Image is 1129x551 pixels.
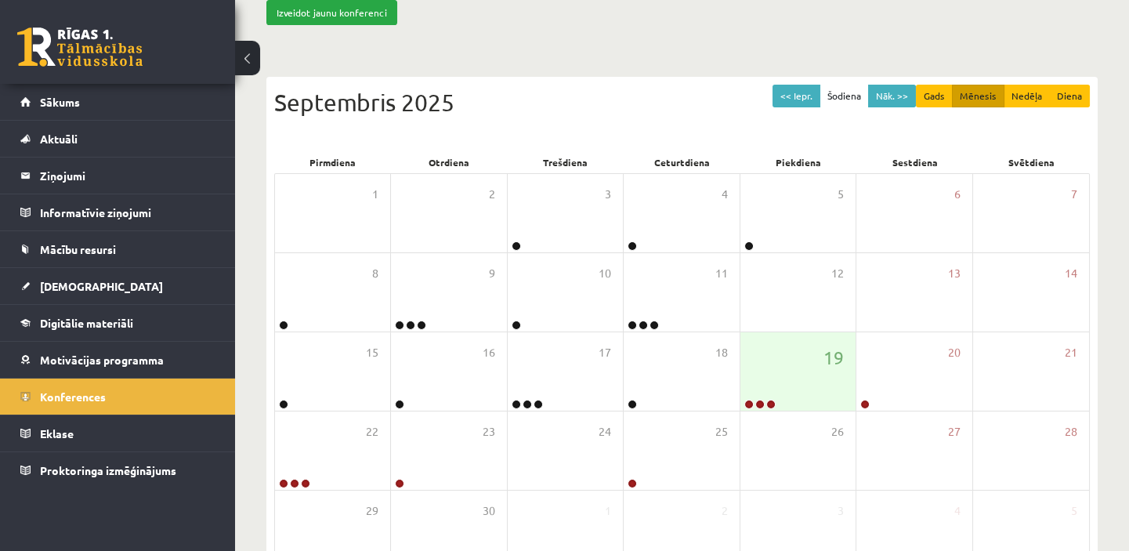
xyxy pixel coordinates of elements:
[973,151,1090,173] div: Svētdiena
[831,265,844,282] span: 12
[20,121,215,157] a: Aktuāli
[823,344,844,371] span: 19
[483,344,495,361] span: 16
[1004,85,1050,107] button: Nedēļa
[1071,186,1077,203] span: 7
[599,344,611,361] span: 17
[20,194,215,230] a: Informatīvie ziņojumi
[954,186,961,203] span: 6
[1049,85,1090,107] button: Diena
[372,265,378,282] span: 8
[599,423,611,440] span: 24
[40,353,164,367] span: Motivācijas programma
[624,151,740,173] div: Ceturtdiena
[1065,423,1077,440] span: 28
[948,344,961,361] span: 20
[722,502,728,520] span: 2
[40,463,176,477] span: Proktoringa izmēģinājums
[20,305,215,341] a: Digitālie materiāli
[838,186,844,203] span: 5
[489,186,495,203] span: 2
[952,85,1004,107] button: Mēnesis
[40,95,80,109] span: Sākums
[507,151,624,173] div: Trešdiena
[715,344,728,361] span: 18
[954,502,961,520] span: 4
[366,502,378,520] span: 29
[20,379,215,415] a: Konferences
[20,231,215,267] a: Mācību resursi
[274,151,391,173] div: Pirmdiena
[40,158,215,194] legend: Ziņojumi
[274,85,1090,120] div: Septembris 2025
[605,502,611,520] span: 1
[391,151,508,173] div: Otrdiena
[1065,265,1077,282] span: 14
[722,186,728,203] span: 4
[372,186,378,203] span: 1
[20,158,215,194] a: Ziņojumi
[20,452,215,488] a: Proktoringa izmēģinājums
[20,342,215,378] a: Motivācijas programma
[857,151,974,173] div: Sestdiena
[40,426,74,440] span: Eklase
[40,390,106,404] span: Konferences
[40,316,133,330] span: Digitālie materiāli
[40,132,78,146] span: Aktuāli
[20,268,215,304] a: [DEMOGRAPHIC_DATA]
[40,194,215,230] legend: Informatīvie ziņojumi
[40,279,163,293] span: [DEMOGRAPHIC_DATA]
[838,502,844,520] span: 3
[715,423,728,440] span: 25
[820,85,869,107] button: Šodiena
[948,265,961,282] span: 13
[366,344,378,361] span: 15
[1065,344,1077,361] span: 21
[831,423,844,440] span: 26
[715,265,728,282] span: 11
[483,502,495,520] span: 30
[483,423,495,440] span: 23
[948,423,961,440] span: 27
[916,85,953,107] button: Gads
[740,151,857,173] div: Piekdiena
[868,85,916,107] button: Nāk. >>
[773,85,820,107] button: << Iepr.
[17,27,143,67] a: Rīgas 1. Tālmācības vidusskola
[605,186,611,203] span: 3
[1071,502,1077,520] span: 5
[20,84,215,120] a: Sākums
[40,242,116,256] span: Mācību resursi
[20,415,215,451] a: Eklase
[366,423,378,440] span: 22
[489,265,495,282] span: 9
[599,265,611,282] span: 10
